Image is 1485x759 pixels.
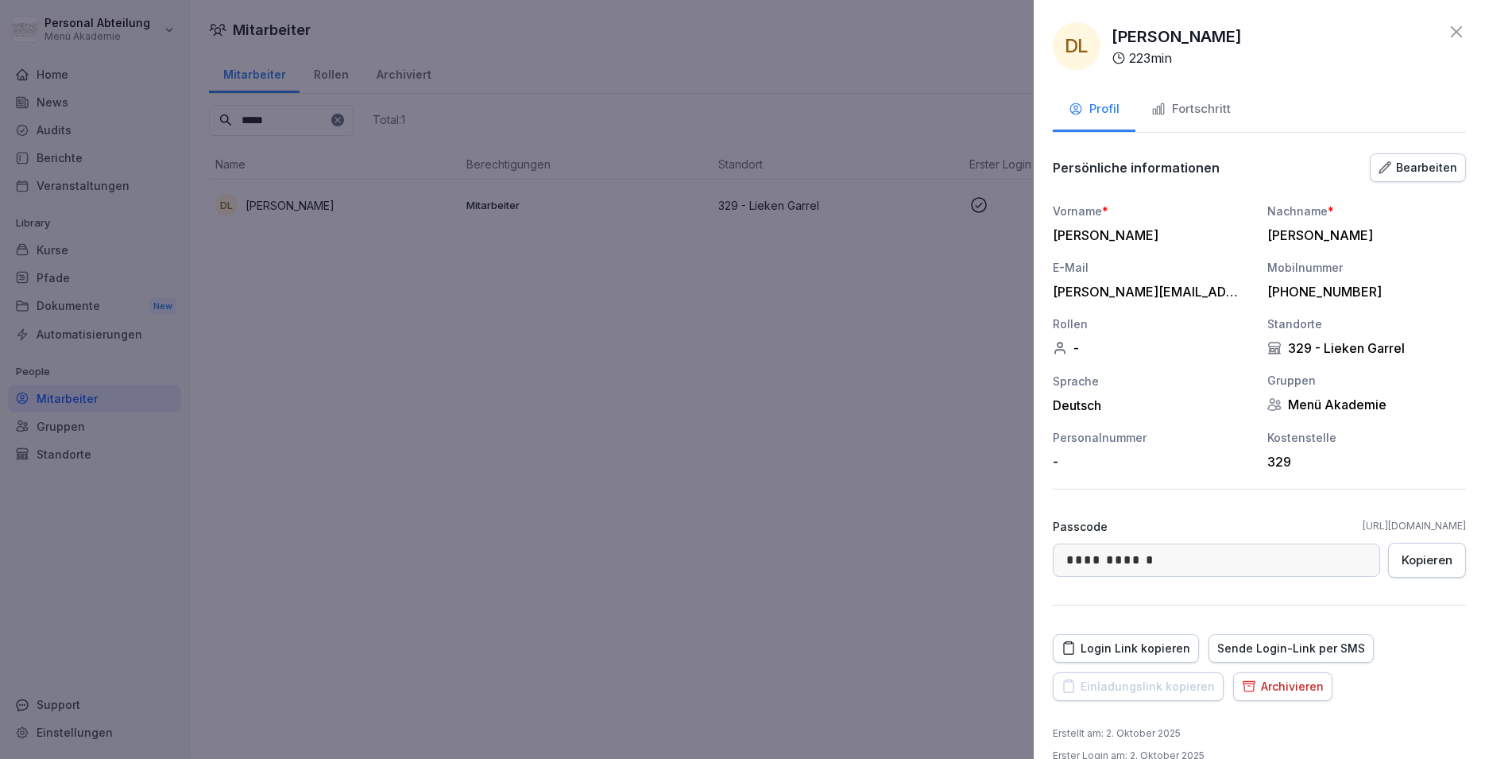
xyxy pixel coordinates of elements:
button: Einladungslink kopieren [1053,672,1224,701]
p: Erstellt am : 2. Oktober 2025 [1053,726,1181,741]
div: - [1053,454,1243,470]
div: Gruppen [1267,372,1466,389]
div: Nachname [1267,203,1466,219]
div: Kostenstelle [1267,429,1466,446]
div: [PHONE_NUMBER] [1267,284,1458,300]
p: 223 min [1129,48,1172,68]
div: Vorname [1053,203,1251,219]
div: Menü Akademie [1267,397,1466,412]
div: Standorte [1267,316,1466,332]
div: - [1053,340,1251,356]
div: Deutsch [1053,397,1251,413]
div: 329 [1267,454,1458,470]
div: Sende Login-Link per SMS [1217,640,1365,657]
button: Kopieren [1388,543,1466,578]
div: Kopieren [1402,552,1452,569]
div: DL [1053,22,1100,70]
div: [PERSON_NAME][EMAIL_ADDRESS][DOMAIN_NAME] [1053,284,1243,300]
p: Passcode [1053,518,1108,535]
div: Bearbeiten [1379,159,1457,176]
div: Einladungslink kopieren [1062,678,1215,695]
button: Login Link kopieren [1053,634,1199,663]
div: Archivieren [1242,678,1324,695]
div: E-Mail [1053,259,1251,276]
button: Profil [1053,89,1135,132]
div: [PERSON_NAME] [1053,227,1243,243]
div: 329 - Lieken Garrel [1267,340,1466,356]
button: Fortschritt [1135,89,1247,132]
button: Archivieren [1233,672,1332,701]
button: Bearbeiten [1370,153,1466,182]
div: Profil [1069,100,1120,118]
div: Mobilnummer [1267,259,1466,276]
a: [URL][DOMAIN_NAME] [1363,519,1466,533]
div: Rollen [1053,316,1251,332]
div: Personalnummer [1053,429,1251,446]
button: Sende Login-Link per SMS [1208,634,1374,663]
p: [PERSON_NAME] [1112,25,1242,48]
div: Fortschritt [1151,100,1231,118]
p: Persönliche informationen [1053,160,1220,176]
div: Sprache [1053,373,1251,389]
div: [PERSON_NAME] [1267,227,1458,243]
div: Login Link kopieren [1062,640,1190,657]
